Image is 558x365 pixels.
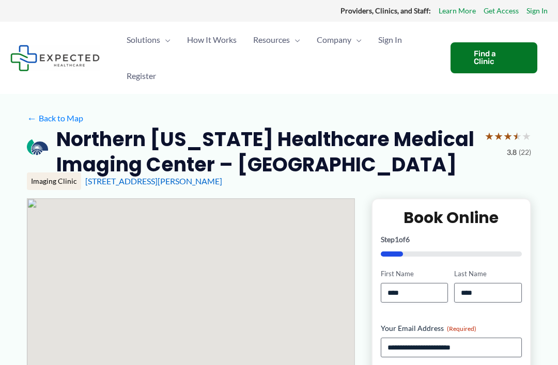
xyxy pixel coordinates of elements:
[485,126,494,146] span: ★
[127,22,160,58] span: Solutions
[454,269,522,279] label: Last Name
[507,146,517,159] span: 3.8
[10,45,100,71] img: Expected Healthcare Logo - side, dark font, small
[513,126,522,146] span: ★
[27,113,37,123] span: ←
[118,58,164,94] a: Register
[351,22,362,58] span: Menu Toggle
[370,22,410,58] a: Sign In
[519,146,531,159] span: (22)
[127,58,156,94] span: Register
[494,126,503,146] span: ★
[395,235,399,244] span: 1
[317,22,351,58] span: Company
[526,4,548,18] a: Sign In
[381,208,522,228] h2: Book Online
[447,325,476,332] span: (Required)
[245,22,308,58] a: ResourcesMenu Toggle
[381,269,448,279] label: First Name
[503,126,513,146] span: ★
[406,235,410,244] span: 6
[381,323,522,334] label: Your Email Address
[439,4,476,18] a: Learn More
[27,110,83,126] a: ←Back to Map
[522,126,531,146] span: ★
[179,22,245,58] a: How It Works
[290,22,300,58] span: Menu Toggle
[253,22,290,58] span: Resources
[340,6,431,15] strong: Providers, Clinics, and Staff:
[308,22,370,58] a: CompanyMenu Toggle
[27,172,81,190] div: Imaging Clinic
[484,4,519,18] a: Get Access
[118,22,179,58] a: SolutionsMenu Toggle
[187,22,237,58] span: How It Works
[451,42,537,73] a: Find a Clinic
[378,22,402,58] span: Sign In
[160,22,171,58] span: Menu Toggle
[381,236,522,243] p: Step of
[56,126,476,178] h2: Northern [US_STATE] Healthcare Medical Imaging Center – [GEOGRAPHIC_DATA]
[85,176,222,186] a: [STREET_ADDRESS][PERSON_NAME]
[118,22,440,94] nav: Primary Site Navigation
